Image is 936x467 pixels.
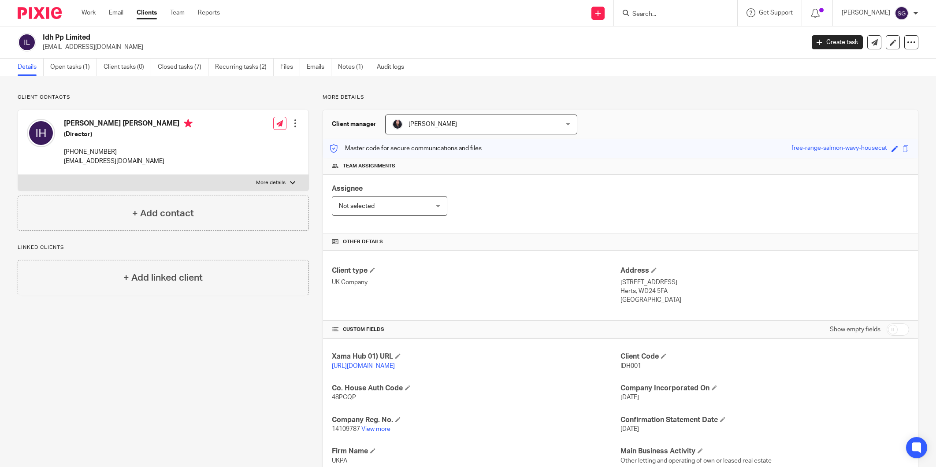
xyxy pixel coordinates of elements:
[377,59,411,76] a: Audit logs
[109,8,123,17] a: Email
[332,447,620,456] h4: Firm Name
[392,119,403,130] img: MicrosoftTeams-image.jfif
[18,59,44,76] a: Details
[332,326,620,333] h4: CUSTOM FIELDS
[620,426,639,432] span: [DATE]
[620,415,909,425] h4: Confirmation Statement Date
[256,179,286,186] p: More details
[332,363,395,369] a: [URL][DOMAIN_NAME]
[18,94,309,101] p: Client contacts
[620,296,909,304] p: [GEOGRAPHIC_DATA]
[82,8,96,17] a: Work
[620,352,909,361] h4: Client Code
[43,33,647,42] h2: Idh Pp Limited
[330,144,482,153] p: Master code for secure communications and files
[631,11,711,19] input: Search
[332,394,356,400] span: 48PCQP
[343,238,383,245] span: Other details
[791,144,887,154] div: free-range-salmon-wavy-housecat
[123,271,203,285] h4: + Add linked client
[895,6,909,20] img: svg%3E
[18,33,36,52] img: svg%3E
[64,157,193,166] p: [EMAIL_ADDRESS][DOMAIN_NAME]
[332,266,620,275] h4: Client type
[170,8,185,17] a: Team
[137,8,157,17] a: Clients
[307,59,331,76] a: Emails
[332,415,620,425] h4: Company Reg. No.
[64,119,193,130] h4: [PERSON_NAME] [PERSON_NAME]
[64,148,193,156] p: [PHONE_NUMBER]
[343,163,395,170] span: Team assignments
[158,59,208,76] a: Closed tasks (7)
[759,10,793,16] span: Get Support
[620,394,639,400] span: [DATE]
[620,266,909,275] h4: Address
[332,278,620,287] p: UK Company
[332,185,363,192] span: Assignee
[620,278,909,287] p: [STREET_ADDRESS]
[339,203,375,209] span: Not selected
[215,59,274,76] a: Recurring tasks (2)
[620,363,641,369] span: IDH001
[184,119,193,128] i: Primary
[842,8,890,17] p: [PERSON_NAME]
[132,207,194,220] h4: + Add contact
[50,59,97,76] a: Open tasks (1)
[812,35,863,49] a: Create task
[280,59,300,76] a: Files
[620,447,909,456] h4: Main Business Activity
[409,121,457,127] span: [PERSON_NAME]
[27,119,55,147] img: svg%3E
[43,43,799,52] p: [EMAIL_ADDRESS][DOMAIN_NAME]
[104,59,151,76] a: Client tasks (0)
[332,120,376,129] h3: Client manager
[18,7,62,19] img: Pixie
[198,8,220,17] a: Reports
[332,458,347,464] span: UKPA
[361,426,390,432] a: View more
[18,244,309,251] p: Linked clients
[323,94,918,101] p: More details
[332,426,360,432] span: 14109787
[332,352,620,361] h4: Xama Hub 01) URL
[64,130,193,139] h5: (Director)
[338,59,370,76] a: Notes (1)
[620,287,909,296] p: Herts, WD24 5FA
[830,325,880,334] label: Show empty fields
[620,384,909,393] h4: Company Incorporated On
[620,458,772,464] span: Other letting and operating of own or leased real estate
[332,384,620,393] h4: Co. House Auth Code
